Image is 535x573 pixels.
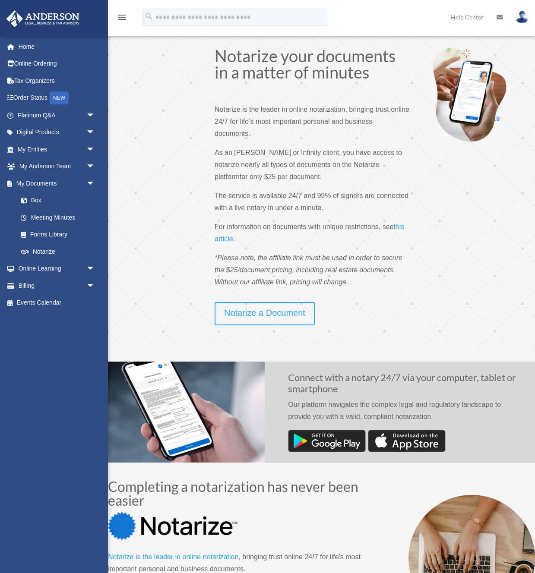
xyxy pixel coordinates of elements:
[240,173,322,180] span: for only $25 per document.
[4,10,82,27] img: Anderson Advisors Platinum Portal
[215,223,404,242] span: this article
[6,89,108,107] a: Order StatusNEW
[516,11,529,23] img: User Pic
[50,91,69,104] div: NEW
[12,243,104,260] a: Notarize
[6,158,108,175] a: My Anderson Teamarrow_drop_down
[288,399,522,430] p: Our platform navigates the complex legal and regulatory landscape to provide you with a valid, co...
[215,192,408,211] span: The service is available 24/7 and 99% of signers are connected with a live notary in under a minute.
[86,175,104,192] span: arrow_drop_down
[233,235,235,242] span: .
[215,302,315,325] a: Notarize a Document
[86,260,104,278] span: arrow_drop_down
[108,362,265,463] img: Notarize Doc-1
[288,372,522,399] h2: Connect with a notary 24/7 via your computer, tablet or smartphone
[6,55,108,72] a: Online Ordering
[144,12,154,21] i: search
[215,47,410,85] h1: Notarize your documents in a matter of minutes
[431,47,509,142] img: Notarize-hero
[6,175,108,192] a: My Documentsarrow_drop_down
[6,294,108,312] a: Events Calendar
[215,254,402,286] span: *Please note, the affiliate link must be used in order to secure the $25/document pricing, includ...
[12,209,108,226] a: Meeting Minutes
[86,158,104,176] span: arrow_drop_down
[86,141,104,158] span: arrow_drop_down
[6,260,108,277] a: Online Learningarrow_drop_down
[6,277,108,294] a: Billingarrow_drop_down
[117,15,127,22] a: menu
[6,124,108,141] a: Digital Productsarrow_drop_down
[86,124,104,142] span: arrow_drop_down
[215,149,402,180] span: As an [PERSON_NAME] or Infinity client, you have access to notarize nearly all types of documents...
[215,223,393,230] span: For information on documents with unique restrictions, see
[12,226,108,243] a: Forms Library
[86,107,104,124] span: arrow_drop_down
[117,12,127,22] i: menu
[6,72,108,89] a: Tax Organizers
[6,141,108,158] a: My Entitiesarrow_drop_down
[12,192,108,209] a: Box
[6,38,108,55] a: Home
[108,480,385,512] h2: Completing a notarization has never been easier
[215,223,404,247] a: this article
[108,553,238,565] a: Notarize is the leader in online notarization
[6,107,108,124] a: Platinum Q&Aarrow_drop_down
[215,106,409,137] span: Notarize is the leader in online notarization, bringing trust online 24/7 for life’s most importa...
[86,277,104,295] span: arrow_drop_down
